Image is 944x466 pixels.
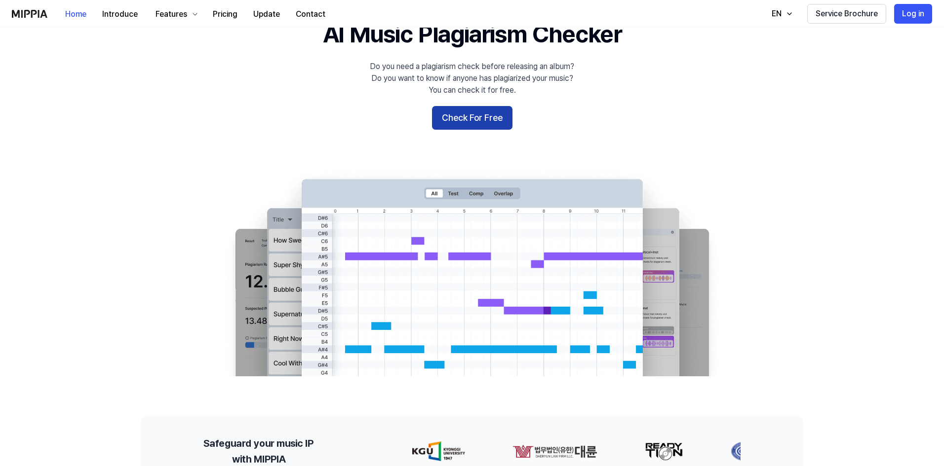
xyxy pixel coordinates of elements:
button: Features [146,4,205,24]
button: Contact [288,4,333,24]
img: logo [12,10,47,18]
h1: AI Music Plagiarism Checker [323,18,622,51]
button: Log in [894,4,932,24]
div: Do you need a plagiarism check before releasing an album? Do you want to know if anyone has plagi... [370,61,574,96]
button: Introduce [94,4,146,24]
div: Features [154,8,189,20]
div: EN [770,8,784,20]
a: Home [57,0,94,28]
button: Home [57,4,94,24]
button: EN [762,4,799,24]
button: Service Brochure [807,4,886,24]
button: Pricing [205,4,245,24]
button: Update [245,4,288,24]
img: partner-logo-1 [504,441,589,461]
img: partner-logo-2 [636,441,675,461]
button: Check For Free [432,106,512,130]
img: main Image [215,169,729,376]
a: Update [245,0,288,28]
img: partner-logo-0 [404,441,457,461]
img: partner-logo-3 [722,441,753,461]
